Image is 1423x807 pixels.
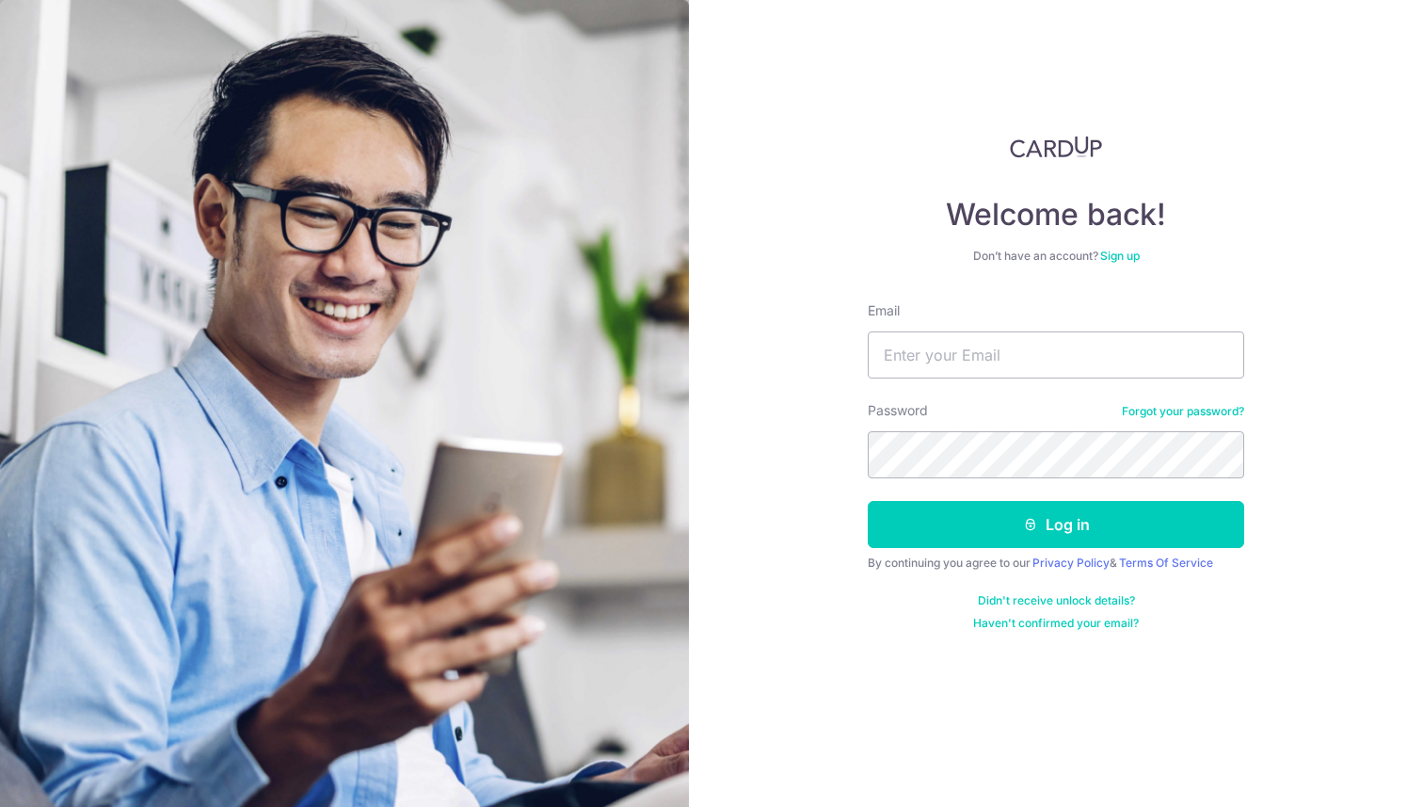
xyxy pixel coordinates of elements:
[868,501,1244,548] button: Log in
[868,196,1244,234] h4: Welcome back!
[868,249,1244,264] div: Don’t have an account?
[1122,404,1244,419] a: Forgot your password?
[868,556,1244,571] div: By continuing you agree to our &
[1032,556,1110,570] a: Privacy Policy
[868,401,928,420] label: Password
[1010,136,1102,158] img: CardUp Logo
[978,593,1135,608] a: Didn't receive unlock details?
[1119,556,1213,570] a: Terms Of Service
[868,331,1244,379] input: Enter your Email
[1100,249,1140,263] a: Sign up
[868,301,900,320] label: Email
[973,616,1139,631] a: Haven't confirmed your email?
